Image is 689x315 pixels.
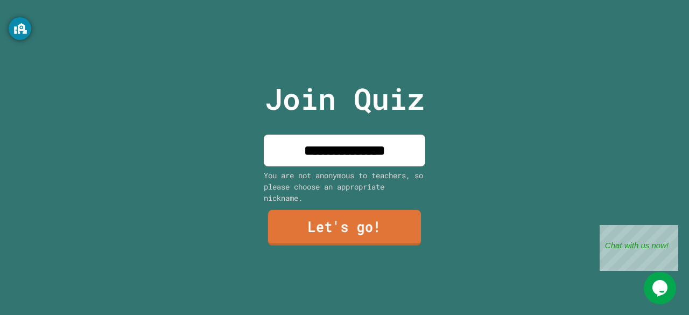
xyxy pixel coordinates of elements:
iframe: chat widget [600,225,678,271]
div: You are not anonymous to teachers, so please choose an appropriate nickname. [264,170,425,204]
button: GoGuardian Privacy Information [9,17,31,40]
a: Let's go! [268,210,421,246]
iframe: chat widget [644,272,678,304]
p: Join Quiz [265,76,425,121]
